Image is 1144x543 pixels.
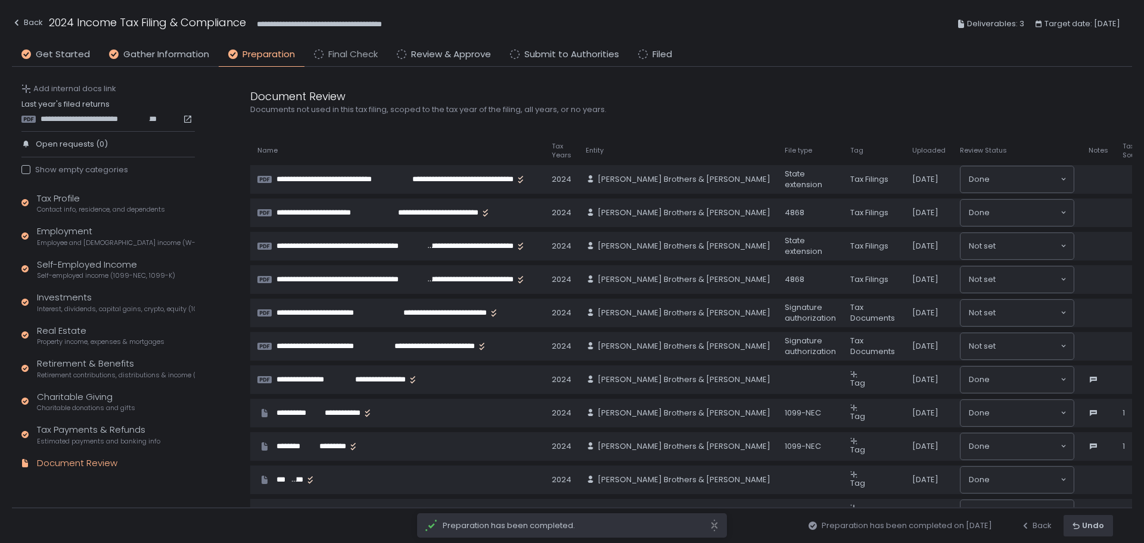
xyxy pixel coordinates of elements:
[1089,146,1108,155] span: Notes
[250,88,822,104] div: Document Review
[960,166,1074,193] div: Search for option
[598,308,770,318] span: [PERSON_NAME] Brothers & [PERSON_NAME]
[1064,515,1113,536] button: Undo
[990,207,1059,219] input: Search for option
[1021,520,1052,531] div: Back
[990,474,1059,486] input: Search for option
[996,340,1059,352] input: Search for option
[912,441,938,452] span: [DATE]
[960,367,1074,393] div: Search for option
[912,207,938,218] span: [DATE]
[990,173,1059,185] input: Search for option
[1123,408,1125,418] span: 1
[996,240,1059,252] input: Search for option
[969,340,996,352] span: Not set
[969,307,996,319] span: Not set
[598,474,770,485] span: [PERSON_NAME] Brothers & [PERSON_NAME]
[37,324,164,347] div: Real Estate
[850,146,863,155] span: Tag
[598,207,770,218] span: [PERSON_NAME] Brothers & [PERSON_NAME]
[969,474,990,486] span: Done
[960,200,1074,226] div: Search for option
[912,308,938,318] span: [DATE]
[969,440,990,452] span: Done
[1021,515,1052,536] button: Back
[850,444,865,455] span: Tag
[12,15,43,30] div: Back
[37,457,117,470] div: Document Review
[822,520,992,531] span: Preparation has been completed on [DATE]
[960,467,1074,493] div: Search for option
[969,407,990,419] span: Done
[710,519,719,532] svg: close
[912,241,938,252] span: [DATE]
[598,341,770,352] span: [PERSON_NAME] Brothers & [PERSON_NAME]
[37,371,195,380] span: Retirement contributions, distributions & income (1099-R, 5498)
[990,407,1059,419] input: Search for option
[912,146,946,155] span: Uploaded
[912,341,938,352] span: [DATE]
[960,333,1074,359] div: Search for option
[37,437,160,446] span: Estimated payments and banking info
[912,374,938,385] span: [DATE]
[912,474,938,485] span: [DATE]
[996,307,1059,319] input: Search for option
[257,146,278,155] span: Name
[960,300,1074,326] div: Search for option
[37,337,164,346] span: Property income, expenses & mortgages
[598,374,770,385] span: [PERSON_NAME] Brothers & [PERSON_NAME]
[996,274,1059,286] input: Search for option
[598,408,770,418] span: [PERSON_NAME] Brothers & [PERSON_NAME]
[960,500,1074,526] div: Search for option
[37,390,135,413] div: Charitable Giving
[12,14,43,34] button: Back
[990,440,1059,452] input: Search for option
[969,173,990,185] span: Done
[785,146,812,155] span: File type
[586,146,604,155] span: Entity
[912,408,938,418] span: [DATE]
[411,48,491,61] span: Review & Approve
[850,411,865,422] span: Tag
[960,266,1074,293] div: Search for option
[598,441,770,452] span: [PERSON_NAME] Brothers & [PERSON_NAME]
[960,433,1074,460] div: Search for option
[1123,441,1125,452] span: 1
[1072,520,1104,531] div: Undo
[552,142,571,160] span: Tax Years
[598,174,770,185] span: [PERSON_NAME] Brothers & [PERSON_NAME]
[960,400,1074,426] div: Search for option
[990,507,1059,519] input: Search for option
[598,274,770,285] span: [PERSON_NAME] Brothers & [PERSON_NAME]
[36,48,90,61] span: Get Started
[850,377,865,389] span: Tag
[250,104,822,115] div: Documents not used in this tax filing, scoped to the tax year of the filing, all years, or no years.
[123,48,209,61] span: Gather Information
[969,507,990,519] span: Done
[960,146,1007,155] span: Review Status
[21,99,195,124] div: Last year's filed returns
[37,423,160,446] div: Tax Payments & Refunds
[328,48,378,61] span: Final Check
[37,271,175,280] span: Self-employed income (1099-NEC, 1099-K)
[652,48,672,61] span: Filed
[37,305,195,314] span: Interest, dividends, capital gains, crypto, equity (1099s, K-1s)
[37,404,135,412] span: Charitable donations and gifts
[49,14,246,30] h1: 2024 Income Tax Filing & Compliance
[960,233,1074,259] div: Search for option
[243,48,295,61] span: Preparation
[969,274,996,286] span: Not set
[21,83,116,94] button: Add internal docs link
[37,291,195,314] div: Investments
[36,139,108,150] span: Open requests (0)
[37,225,195,247] div: Employment
[443,520,710,531] span: Preparation has been completed.
[969,207,990,219] span: Done
[912,274,938,285] span: [DATE]
[37,238,195,247] span: Employee and [DEMOGRAPHIC_DATA] income (W-2s)
[967,17,1024,31] span: Deliverables: 3
[912,174,938,185] span: [DATE]
[850,477,865,489] span: Tag
[1044,17,1120,31] span: Target date: [DATE]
